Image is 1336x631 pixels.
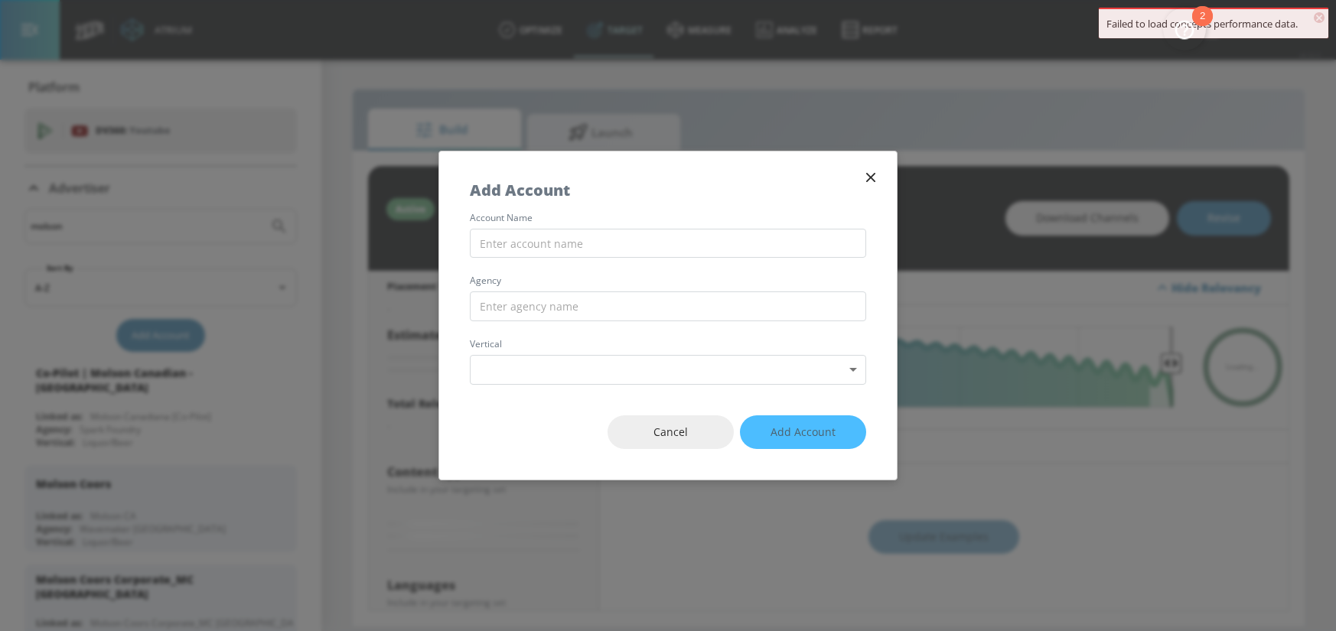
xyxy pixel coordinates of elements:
div: 2 [1200,16,1205,36]
input: Enter account name [470,229,866,259]
div: ​ [470,355,866,385]
label: agency [470,276,866,285]
button: Open Resource Center, 2 new notifications [1163,8,1206,50]
span: × [1314,12,1325,23]
label: account name [470,213,866,223]
span: Cancel [638,423,703,442]
button: Cancel [608,415,734,450]
h5: Add Account [470,182,570,198]
div: Failed to load concepts performance data. [1106,17,1321,31]
input: Enter agency name [470,291,866,321]
label: vertical [470,340,866,349]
